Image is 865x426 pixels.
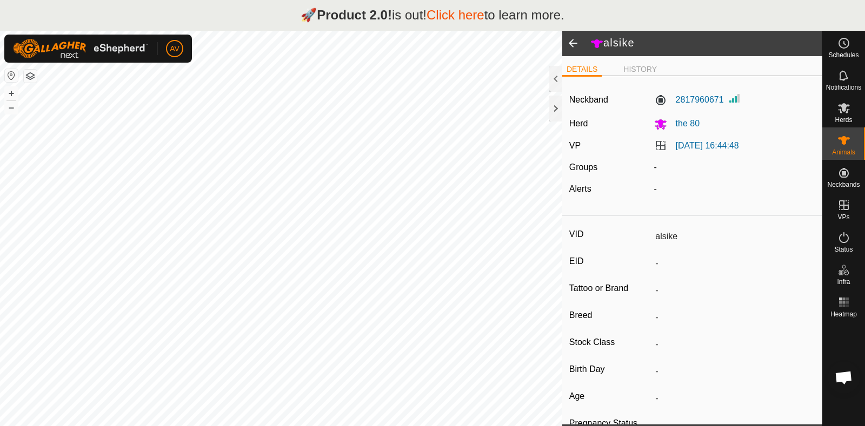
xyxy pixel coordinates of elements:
[826,84,861,91] span: Notifications
[837,279,850,285] span: Infra
[427,8,484,22] a: Click here
[834,246,853,253] span: Status
[562,64,602,77] li: DETAILS
[569,93,608,106] label: Neckband
[13,39,148,58] img: Gallagher Logo
[5,101,18,114] button: –
[569,163,597,172] label: Groups
[569,335,651,349] label: Stock Class
[569,184,591,193] label: Alerts
[828,361,860,394] div: Open chat
[301,5,564,25] p: 🚀 is out! to learn more.
[832,149,855,155] span: Animals
[827,181,860,188] span: Neckbands
[317,8,392,22] strong: Product 2.0!
[728,92,741,105] img: Signal strength
[569,362,651,376] label: Birth Day
[569,281,651,295] label: Tattoo or Brand
[837,214,849,220] span: VPs
[569,389,651,403] label: Age
[676,141,739,150] a: [DATE] 16:44:48
[5,87,18,100] button: +
[5,69,18,82] button: Reset Map
[569,308,651,322] label: Breed
[569,141,581,150] label: VP
[590,36,822,50] h2: alsike
[835,117,852,123] span: Herds
[830,311,857,317] span: Heatmap
[569,227,651,241] label: VID
[569,254,651,268] label: EID
[24,70,37,83] button: Map Layers
[654,93,724,106] label: 2817960671
[650,161,820,174] div: -
[619,64,661,75] li: HISTORY
[569,119,588,128] label: Herd
[650,182,820,195] div: -
[667,119,700,128] span: the 80
[170,43,179,55] span: AV
[828,52,859,58] span: Schedules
